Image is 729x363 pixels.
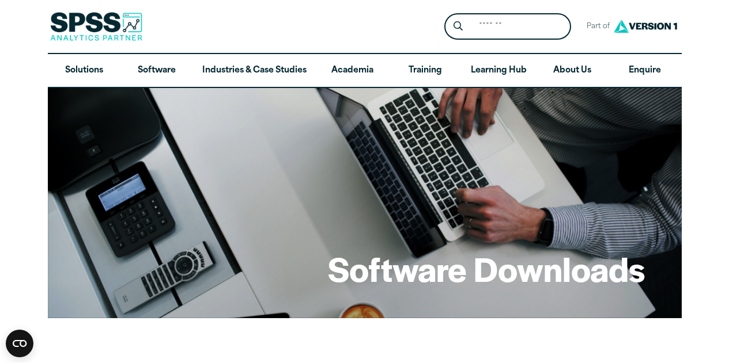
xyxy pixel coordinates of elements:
[447,16,469,37] button: Search magnifying glass icon
[120,54,193,87] a: Software
[611,16,680,37] img: Version1 Logo
[462,54,536,87] a: Learning Hub
[48,54,682,87] nav: Desktop version of site main menu
[388,54,461,87] a: Training
[193,54,316,87] a: Industries & Case Studies
[328,246,645,291] h1: Software Downloads
[316,54,388,87] a: Academia
[454,21,463,31] svg: Search magnifying glass icon
[48,54,120,87] a: Solutions
[536,54,609,87] a: About Us
[580,18,611,35] span: Part of
[6,330,33,357] button: Open CMP widget
[609,54,681,87] a: Enquire
[50,12,142,41] img: SPSS Analytics Partner
[444,13,571,40] form: Site Header Search Form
